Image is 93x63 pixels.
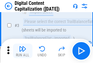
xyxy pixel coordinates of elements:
[16,53,30,57] div: Run All
[19,45,26,52] img: Run All
[58,45,65,52] img: Skip
[38,53,47,57] div: Undo
[76,46,86,56] img: Main button
[32,44,52,58] button: Undo
[5,2,12,10] img: Back
[15,0,70,12] div: Digital Content Capitalization ([DATE])
[23,35,71,42] div: TrailBalanceFlat - imported
[15,23,19,28] span: # 3
[29,8,53,16] div: Import Sheet
[58,53,66,57] div: Skip
[38,45,46,52] img: Undo
[73,4,78,8] img: Support
[52,44,71,58] button: Skip
[81,2,88,10] img: Settings menu
[13,44,32,58] button: Run All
